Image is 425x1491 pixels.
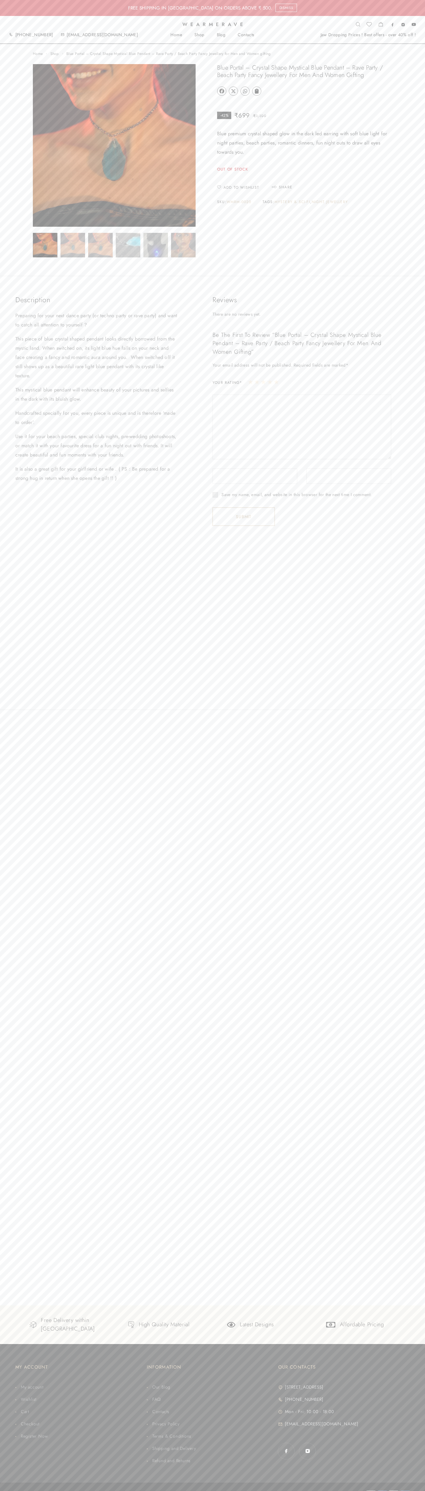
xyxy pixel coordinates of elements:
[15,334,179,380] p: This piece of blue crystal shaped pendant looks directly borrowed from the mystic land. When swit...
[15,488,179,688] iframe: Stunning how it glows in the dark - Blue pendant, Rave wear, party wear, festival wear, beach party
[147,1384,278,1390] a: Our Blog
[151,1433,191,1439] span: Terms & Conditions
[19,1433,48,1439] span: Register Now
[275,199,310,205] a: Mystery & Sci-Fi
[15,432,179,460] p: Use it for your beach parties, special club nights, pre-wedding photoshoots, or match it with you...
[212,507,275,526] input: Submit
[151,1421,180,1427] span: Privacy Policy
[33,64,196,227] img: KHUSBU MAM JEWELLERY0919
[340,1320,384,1329] div: Affordable Pricing
[151,1396,161,1402] span: FAQ
[283,1421,358,1427] span: [EMAIL_ADDRESS][DOMAIN_NAME]
[253,113,266,119] span: 1,199
[283,1384,323,1390] span: [STREET_ADDRESS]
[278,1362,316,1372] p: OUR CONTACTS
[143,233,168,257] img: Blue Portal – Crystal Shape Mystical Blue Pendant – Rave Party / Beach Party Fancy Jewellery for ...
[139,1320,189,1329] div: High Quality Material
[211,32,232,37] a: Blog
[15,409,179,427] p: Handcrafted specially for you, every piece is unique and is therefore ‘made to order’.
[15,311,179,329] p: Preparing for your next dance party (or techno party or rave party) and want to catch all attenti...
[15,295,179,305] div: Description
[212,362,292,368] span: Your email address will not be published.
[217,129,392,157] p: Blue premium crystal shaped glow in the dark led earring with soft blue light for night parties, ...
[147,1421,278,1427] a: Privacy Policy
[19,1408,29,1415] span: Cart
[151,1458,191,1464] span: Refund and Returns
[171,233,196,257] img: Blue Portal – Crystal Shape Mystical Blue Pendant – Rave Party / Beach Party Fancy Jewellery for ...
[60,233,85,257] img: Blue Portal – Crystal Shape Mystical Blue Pendant – Rave Party / Beach Party Fancy Jewellery for ...
[255,380,261,384] a: 2
[217,64,392,79] h1: Blue Portal – Crystal Shape Mystical Blue Pendant – Rave Party / Beach Party Fancy Jewellery for ...
[294,362,348,368] span: Required fields are marked
[253,113,256,119] span: ₹
[151,1408,170,1415] span: Contacts
[240,1320,274,1329] div: Latest Designs
[212,331,391,356] span: Be the first to review “Blue Portal – Crystal Shape Mystical Blue Pendant – Rave Party / Beach Pa...
[151,1445,196,1451] span: Shipping and Delivery
[15,32,53,38] a: [PHONE_NUMBER]
[15,1396,147,1402] a: Wishlist
[321,32,416,37] div: Jaw Dropping Prices ! Best offers - over 40% off !
[227,199,251,205] span: WMRM-0020
[217,185,259,190] button: Add to Wishlist
[147,1396,278,1402] a: FAQ
[116,233,140,257] img: Blue Portal – Crystal Shape Mystical Blue Pendant – Rave Party / Beach Party Fancy Jewellery for ...
[312,199,348,205] a: Night Jewellery
[182,22,243,27] a: Wearmerave
[188,32,211,37] a: Shop
[15,1362,48,1372] p: MY ACCOUNT
[147,1458,278,1464] a: Refund and Returns
[274,380,280,384] a: 5
[147,1362,181,1372] p: INFORMATION
[15,1408,147,1415] a: Cart
[19,1396,37,1402] span: Wishlist
[15,1384,147,1390] a: My account
[267,380,274,384] a: 4
[217,199,251,205] span: SKU:
[15,1421,147,1427] a: Checkout
[182,22,246,27] span: Wearmerave
[151,1384,170,1390] span: Our Blog
[15,385,179,404] p: This mystical blue pendant will enhance beauty of your pictures and selfies in the dark with its ...
[41,1316,99,1333] div: Free Delivery within [GEOGRAPHIC_DATA]
[147,1433,278,1439] a: Terms & Conditions
[234,111,238,120] span: ₹
[221,491,372,498] label: Save my name, email, and website in this browser for the next time I comment.
[212,380,242,385] label: Your rating
[147,1445,278,1451] a: Shipping and Delivery
[217,112,231,119] span: -42%
[278,1396,410,1402] a: [PHONE_NUMBER]
[19,1384,44,1390] span: My account
[224,185,259,190] span: Add to Wishlist
[261,380,267,384] a: 3
[217,166,248,172] p: Out of stock
[212,311,391,317] p: There are no reviews yet.
[66,51,271,57] li: Blue Portal – Crystal Shape Mystical Blue Pendant – Rave Party / Beach Party Fancy Jewellery for ...
[33,51,43,56] a: Home
[147,1408,278,1415] a: Contacts
[15,1433,147,1439] a: Register Now
[279,185,292,190] div: Share
[278,1421,410,1427] a: [EMAIL_ADDRESS][DOMAIN_NAME]
[212,295,391,305] h2: Reviews
[248,380,255,384] a: 1
[283,1408,334,1415] span: Mon - Fri: 10:00 - 18:00
[164,32,188,37] a: Home
[67,32,138,38] a: [EMAIL_ADDRESS][DOMAIN_NAME]
[50,51,59,56] a: Shop
[15,464,179,483] p: It is also a great gift for your girlfriend or wife . ( PS : Be prepared for a strong hug in retu...
[283,1396,323,1402] span: [PHONE_NUMBER]
[234,111,250,120] span: 699
[263,199,348,205] span: Tags: ,
[275,4,297,12] a: Dismiss
[19,1421,40,1427] span: Checkout
[88,233,113,257] img: Blue Portal – Crystal Shape Mystical Blue Pendant – Rave Party / Beach Party Fancy Jewellery for ...
[232,32,260,37] a: Contacts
